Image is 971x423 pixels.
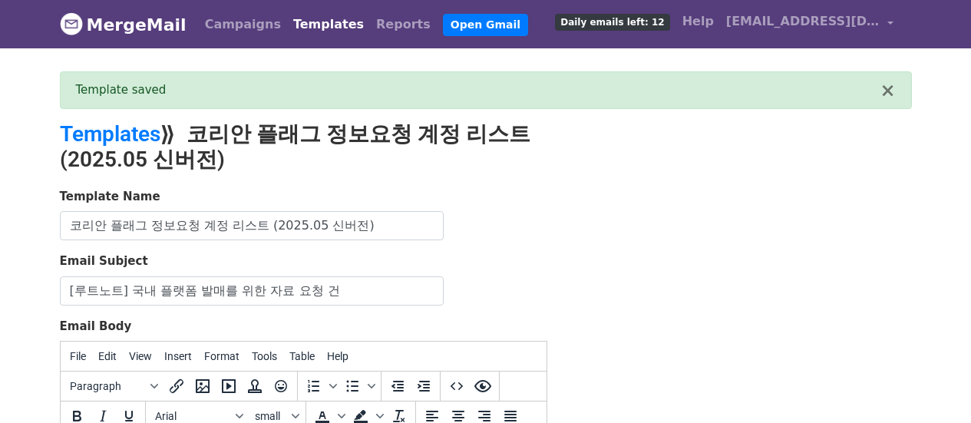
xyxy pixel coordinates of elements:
[252,350,277,362] span: Tools
[370,9,437,40] a: Reports
[64,373,163,399] button: Blocks
[411,373,437,399] button: Increase indent
[443,14,528,36] a: Open Gmail
[60,318,132,335] label: Email Body
[242,373,268,399] button: Insert template
[164,350,192,362] span: Insert
[444,373,470,399] button: Source code
[289,350,315,362] span: Table
[129,350,152,362] span: View
[76,81,880,99] div: Template saved
[255,410,289,422] span: small
[60,121,620,173] h2: ⟫ 코리안 플래그 정보요청 계정 리스트 (2025.05 신버전)
[199,9,287,40] a: Campaigns
[880,81,895,100] button: ×
[98,350,117,362] span: Edit
[190,373,216,399] button: Insert/edit image
[60,12,83,35] img: MergeMail logo
[60,8,187,41] a: MergeMail
[287,9,370,40] a: Templates
[70,380,145,392] span: Paragraph
[327,350,348,362] span: Help
[204,350,239,362] span: Format
[163,373,190,399] button: Insert/edit link
[216,373,242,399] button: Insert/edit media
[339,373,378,399] div: Bullet list
[301,373,339,399] div: Numbered list
[60,253,148,270] label: Email Subject
[268,373,294,399] button: Emoticons
[549,6,675,37] a: Daily emails left: 12
[676,6,720,37] a: Help
[70,350,86,362] span: File
[720,6,900,42] a: [EMAIL_ADDRESS][DOMAIN_NAME]
[155,410,230,422] span: Arial
[726,12,880,31] span: [EMAIL_ADDRESS][DOMAIN_NAME]
[60,121,160,147] a: Templates
[555,14,669,31] span: Daily emails left: 12
[385,373,411,399] button: Decrease indent
[60,188,160,206] label: Template Name
[470,373,496,399] button: Preview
